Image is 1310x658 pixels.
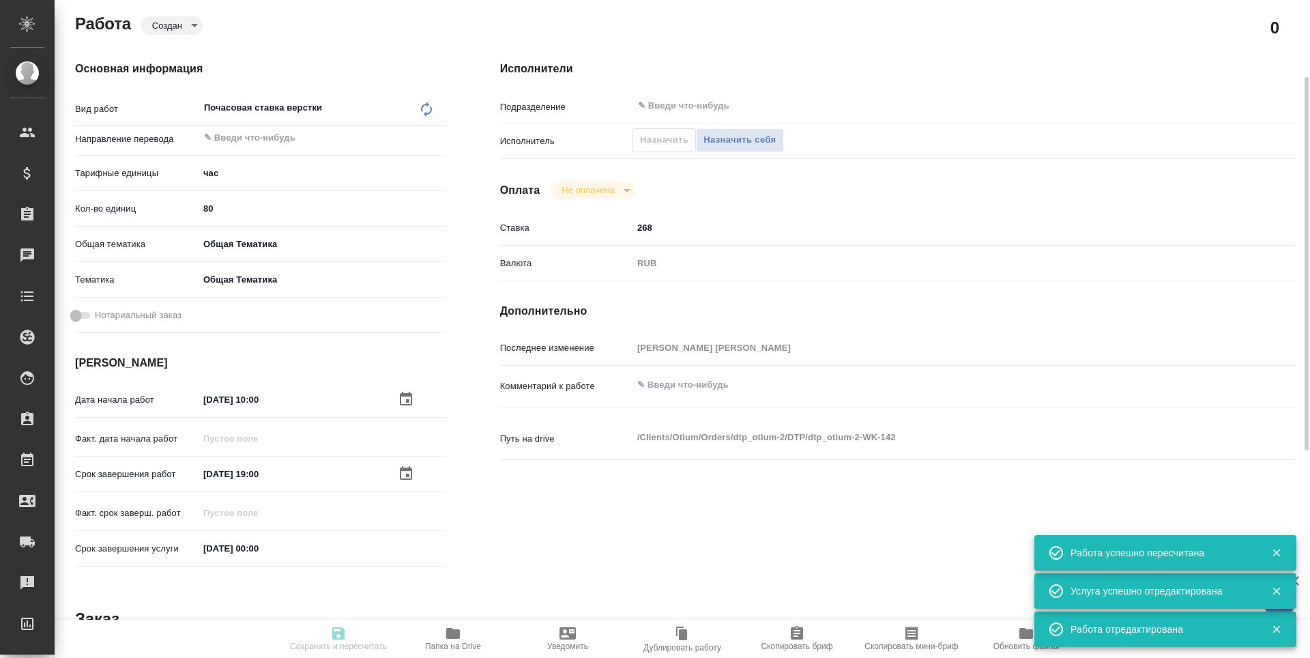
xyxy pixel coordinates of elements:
[854,620,969,658] button: Скопировать мини-бриф
[632,218,1229,238] input: ✎ Введи что-нибудь
[199,268,446,291] div: Общая Тематика
[632,338,1229,358] input: Пустое поле
[500,257,632,270] p: Валюта
[500,432,632,446] p: Путь на drive
[1262,547,1290,559] button: Закрыть
[500,341,632,355] p: Последнее изменение
[75,432,199,446] p: Факт. дата начала работ
[75,355,446,371] h4: [PERSON_NAME]
[75,61,446,77] h4: Основная информация
[740,620,854,658] button: Скопировать бриф
[510,620,625,658] button: Уведомить
[199,464,318,484] input: ✎ Введи что-нибудь
[290,642,387,651] span: Сохранить и пересчитать
[425,642,481,651] span: Папка на Drive
[500,182,540,199] h4: Оплата
[1221,104,1224,107] button: Open
[281,620,396,658] button: Сохранить и пересчитать
[438,137,441,139] button: Open
[199,233,446,256] div: Общая Тематика
[864,642,958,651] span: Скопировать мини-бриф
[1270,16,1279,39] h2: 0
[993,642,1060,651] span: Обновить файлы
[1262,585,1290,597] button: Закрыть
[75,10,131,35] h2: Работа
[75,608,119,630] h2: Заказ
[547,642,588,651] span: Уведомить
[1262,623,1290,635] button: Закрыть
[396,620,510,658] button: Папка на Drive
[75,132,199,146] p: Направление перевода
[75,102,199,116] p: Вид работ
[969,620,1083,658] button: Обновить файлы
[203,130,396,146] input: ✎ Введи что-нибудь
[632,252,1229,275] div: RUB
[199,390,318,410] input: ✎ Введи что-нибудь
[75,393,199,407] p: Дата начала работ
[643,643,721,653] span: Дублировать работу
[148,20,186,31] button: Создан
[500,100,632,114] p: Подразделение
[1071,623,1251,636] div: Работа отредактирована
[500,134,632,148] p: Исполнитель
[75,468,199,481] p: Срок завершения работ
[75,202,199,216] p: Кол-во единиц
[95,309,181,322] span: Нотариальный заказ
[500,380,632,393] p: Комментарий к работе
[199,429,318,448] input: Пустое поле
[625,620,740,658] button: Дублировать работу
[761,642,832,651] span: Скопировать бриф
[199,162,446,185] div: час
[500,221,632,235] p: Ставка
[1071,546,1251,560] div: Работа успешно пересчитана
[75,238,199,251] p: Общая тематика
[75,506,199,520] p: Факт. срок заверш. работ
[637,98,1179,114] input: ✎ Введи что-нибудь
[75,273,199,287] p: Тематика
[500,61,1295,77] h4: Исполнители
[199,199,446,218] input: ✎ Введи что-нибудь
[557,184,618,196] button: Не оплачена
[75,167,199,180] p: Тарифные единицы
[141,16,203,35] div: Создан
[199,503,318,523] input: Пустое поле
[1071,584,1251,598] div: Услуга успешно отредактирована
[703,132,776,148] span: Назначить себя
[551,181,635,199] div: Создан
[500,303,1295,319] h4: Дополнительно
[632,426,1229,449] textarea: /Clients/Оtium/Orders/dtp_otium-2/DTP/dtp_otium-2-WK-142
[199,539,318,558] input: ✎ Введи что-нибудь
[75,542,199,556] p: Срок завершения услуги
[696,128,783,152] button: Назначить себя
